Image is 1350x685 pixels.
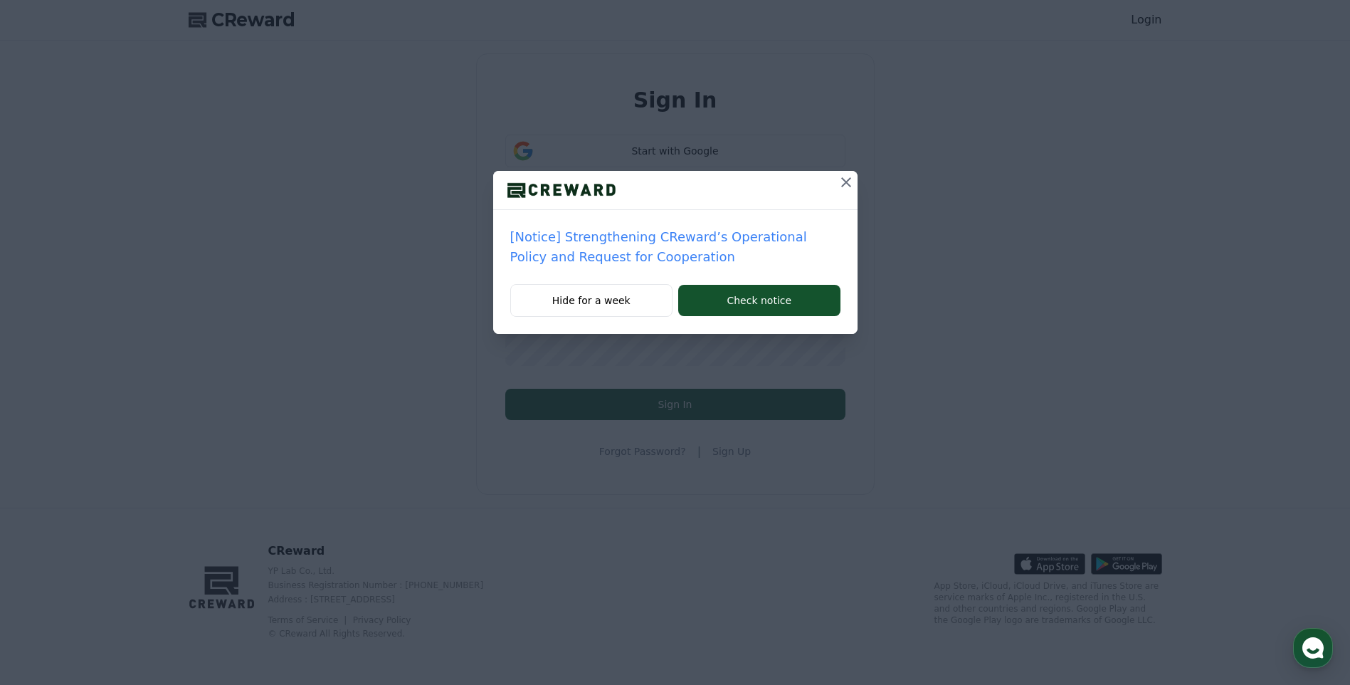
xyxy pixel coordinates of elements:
[727,293,791,308] font: Check notice
[678,285,840,316] button: Check notice
[552,293,631,308] font: Hide for a week
[493,179,630,201] img: logo
[510,227,840,267] a: [Notice] Strengthening CReward’s Operational Policy and Request for Cooperation
[510,284,673,317] button: Hide for a week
